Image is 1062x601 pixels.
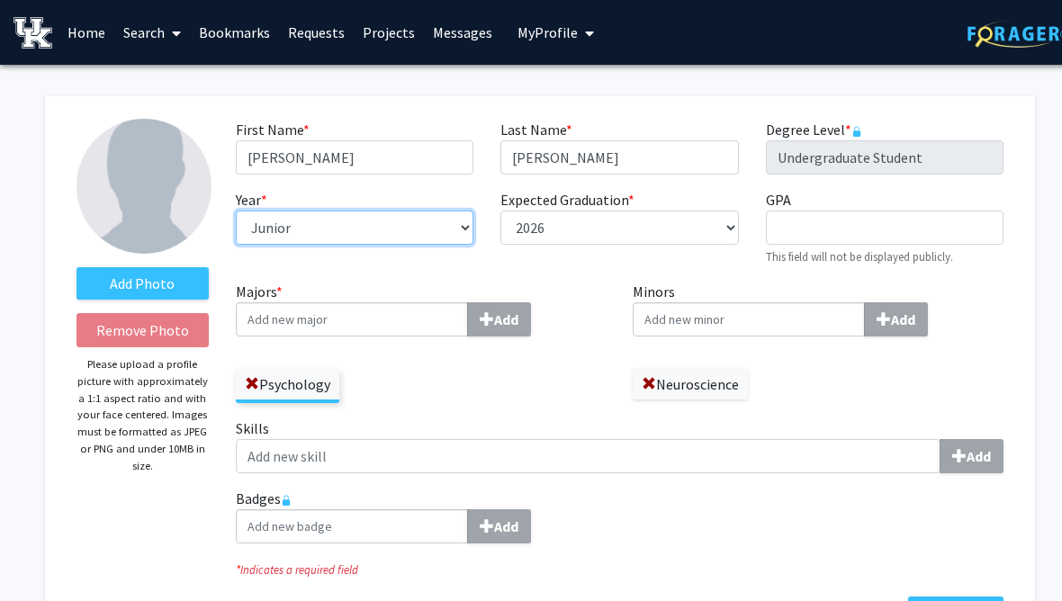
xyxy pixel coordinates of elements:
[424,1,501,64] a: Messages
[58,1,114,64] a: Home
[114,1,190,64] a: Search
[76,356,209,474] p: Please upload a profile picture with approximately a 1:1 aspect ratio and with your face centered...
[236,439,940,473] input: SkillsAdd
[494,517,518,535] b: Add
[236,281,607,336] label: Majors
[76,119,211,254] img: Profile Picture
[236,369,339,399] label: Psychology
[279,1,354,64] a: Requests
[940,439,1003,473] button: Skills
[766,249,953,264] small: This field will not be displayed publicly.
[851,126,862,137] svg: This information is provided and automatically updated by the University of Kentucky and is not e...
[354,1,424,64] a: Projects
[467,509,531,543] button: Badges
[190,1,279,64] a: Bookmarks
[766,119,862,140] label: Degree Level
[13,17,52,49] img: University of Kentucky Logo
[864,302,928,336] button: Minors
[891,310,915,328] b: Add
[633,369,748,399] label: Neuroscience
[236,561,1003,579] i: Indicates a required field
[13,520,76,588] iframe: Chat
[236,189,267,211] label: Year
[236,417,1003,473] label: Skills
[236,302,468,336] input: Majors*Add
[467,302,531,336] button: Majors*
[633,302,865,336] input: MinorsAdd
[236,488,1003,543] label: Badges
[633,281,1003,336] label: Minors
[236,119,310,140] label: First Name
[517,23,578,41] span: My Profile
[500,119,572,140] label: Last Name
[76,267,209,300] label: AddProfile Picture
[76,313,209,347] button: Remove Photo
[494,310,518,328] b: Add
[236,509,468,543] input: BadgesAdd
[766,189,791,211] label: GPA
[967,447,991,465] b: Add
[500,189,634,211] label: Expected Graduation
